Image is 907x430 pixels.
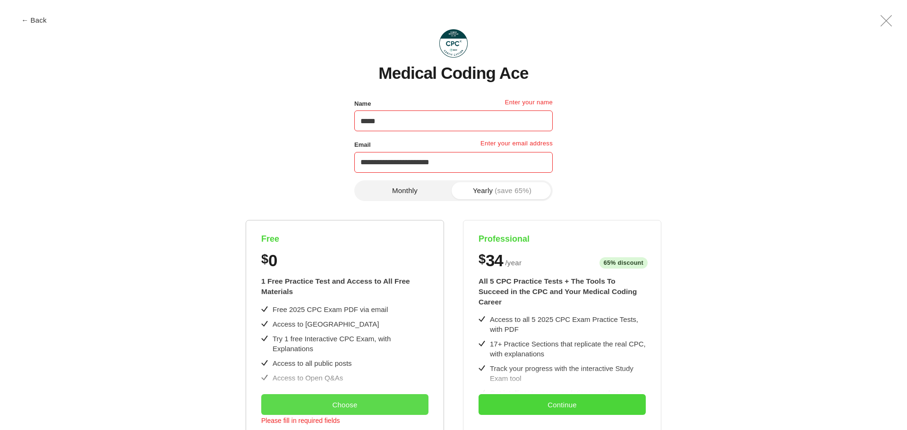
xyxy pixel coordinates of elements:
[490,363,646,383] div: Track your progress with the interactive Study Exam tool
[480,139,553,152] p: Enter your email address
[273,319,379,329] div: Access to [GEOGRAPHIC_DATA]
[273,304,388,314] div: Free 2025 CPC Exam PDF via email
[439,29,468,58] img: Medical Coding Ace
[378,64,528,83] h1: Medical Coding Ace
[21,17,28,24] span: ←
[490,314,646,334] div: Access to all 5 2025 CPC Exam Practice Tests, with PDF
[261,394,428,415] button: Choose
[479,394,646,415] button: Continue
[268,252,277,269] span: 0
[486,252,503,269] span: 34
[354,98,371,110] label: Name
[490,339,646,359] div: 17+ Practice Sections that replicate the real CPC, with explanations
[505,257,522,269] span: / year
[15,17,53,24] button: ← Back
[479,234,646,245] h4: Professional
[453,182,551,199] button: Yearly(save 65%)
[479,276,646,307] div: All 5 CPC Practice Tests + The Tools To Succeed in the CPC and Your Medical Coding Career
[354,139,371,151] label: Email
[354,110,553,131] input: Name
[261,276,428,296] div: 1 Free Practice Test and Access to All Free Materials
[273,334,428,354] div: Try 1 free Interactive CPC Exam, with Explanations
[599,257,648,269] span: 65% discount
[479,252,486,267] span: $
[356,182,453,199] button: Monthly
[505,98,553,111] p: Enter your name
[354,152,553,173] input: Email
[495,187,531,194] span: (save 65%)
[261,234,428,245] h4: Free
[261,252,268,267] span: $
[273,358,352,368] div: Access to all public posts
